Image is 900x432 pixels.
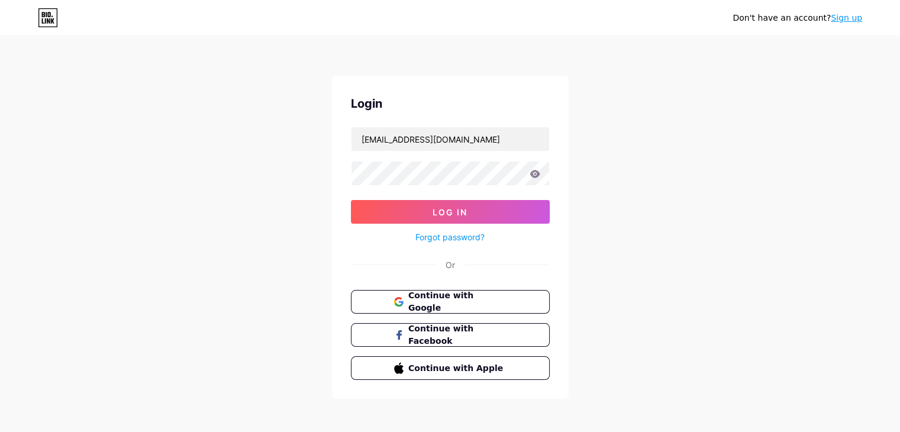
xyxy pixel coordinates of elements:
[351,127,549,151] input: Username
[415,231,485,243] a: Forgot password?
[408,323,506,347] span: Continue with Facebook
[351,290,550,314] button: Continue with Google
[831,13,862,22] a: Sign up
[408,362,506,375] span: Continue with Apple
[408,289,506,314] span: Continue with Google
[351,323,550,347] button: Continue with Facebook
[733,12,862,24] div: Don't have an account?
[433,207,467,217] span: Log In
[446,259,455,271] div: Or
[351,200,550,224] button: Log In
[351,95,550,112] div: Login
[351,356,550,380] button: Continue with Apple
